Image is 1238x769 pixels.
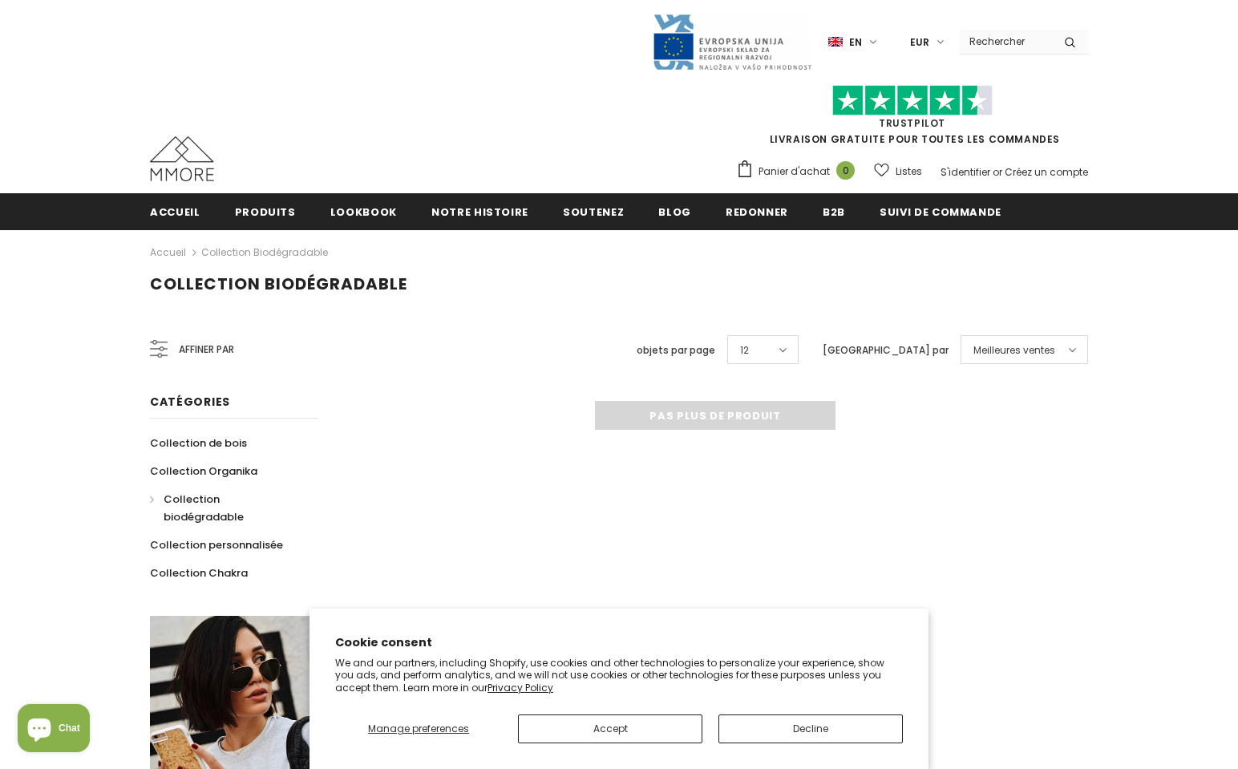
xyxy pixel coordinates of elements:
a: Notre histoire [431,193,528,229]
span: Affiner par [179,341,234,358]
a: Collection personnalisée [150,531,283,559]
span: Produits [235,204,296,220]
span: soutenez [563,204,624,220]
span: Blog [658,204,691,220]
a: B2B [823,193,845,229]
span: Meilleures ventes [973,342,1055,358]
inbox-online-store-chat: Shopify online store chat [13,704,95,756]
span: en [849,34,862,51]
button: Manage preferences [335,714,502,743]
button: Decline [718,714,903,743]
a: Panier d'achat 0 [736,160,863,184]
a: Accueil [150,243,186,262]
span: Lookbook [330,204,397,220]
a: Redonner [726,193,788,229]
span: Accueil [150,204,200,220]
a: Collection biodégradable [150,485,301,531]
span: Collection personnalisée [150,537,283,552]
span: LIVRAISON GRATUITE POUR TOUTES LES COMMANDES [736,92,1088,146]
a: Créez un compte [1005,165,1088,179]
span: Catégories [150,394,230,410]
a: Collection biodégradable [201,245,328,259]
a: Lookbook [330,193,397,229]
a: Blog [658,193,691,229]
span: Collection Organika [150,463,257,479]
a: Accueil [150,193,200,229]
a: TrustPilot [879,116,945,130]
img: i-lang-1.png [828,35,843,49]
span: Collection de bois [150,435,247,451]
span: EUR [910,34,929,51]
span: Redonner [726,204,788,220]
a: Suivi de commande [880,193,1001,229]
a: Produits [235,193,296,229]
label: [GEOGRAPHIC_DATA] par [823,342,949,358]
a: soutenez [563,193,624,229]
img: Cas MMORE [150,136,214,181]
a: Javni Razpis [652,34,812,48]
span: Panier d'achat [759,164,830,180]
a: S'identifier [941,165,990,179]
p: We and our partners, including Shopify, use cookies and other technologies to personalize your ex... [335,657,903,694]
span: Manage preferences [368,722,469,735]
span: Collection biodégradable [164,492,244,524]
a: Listes [874,157,922,185]
input: Search Site [960,30,1052,53]
img: Faites confiance aux étoiles pilotes [832,85,993,116]
span: 0 [836,161,855,180]
span: Suivi de commande [880,204,1001,220]
span: Collection biodégradable [150,273,407,295]
span: Collection Chakra [150,565,248,581]
a: Privacy Policy [488,681,553,694]
span: or [993,165,1002,179]
button: Accept [518,714,702,743]
span: Listes [896,164,922,180]
a: Collection de bois [150,429,247,457]
span: Notre histoire [431,204,528,220]
h2: Cookie consent [335,634,903,651]
span: 12 [740,342,749,358]
img: Javni Razpis [652,13,812,71]
span: B2B [823,204,845,220]
a: Collection Organika [150,457,257,485]
a: Collection Chakra [150,559,248,587]
label: objets par page [637,342,715,358]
